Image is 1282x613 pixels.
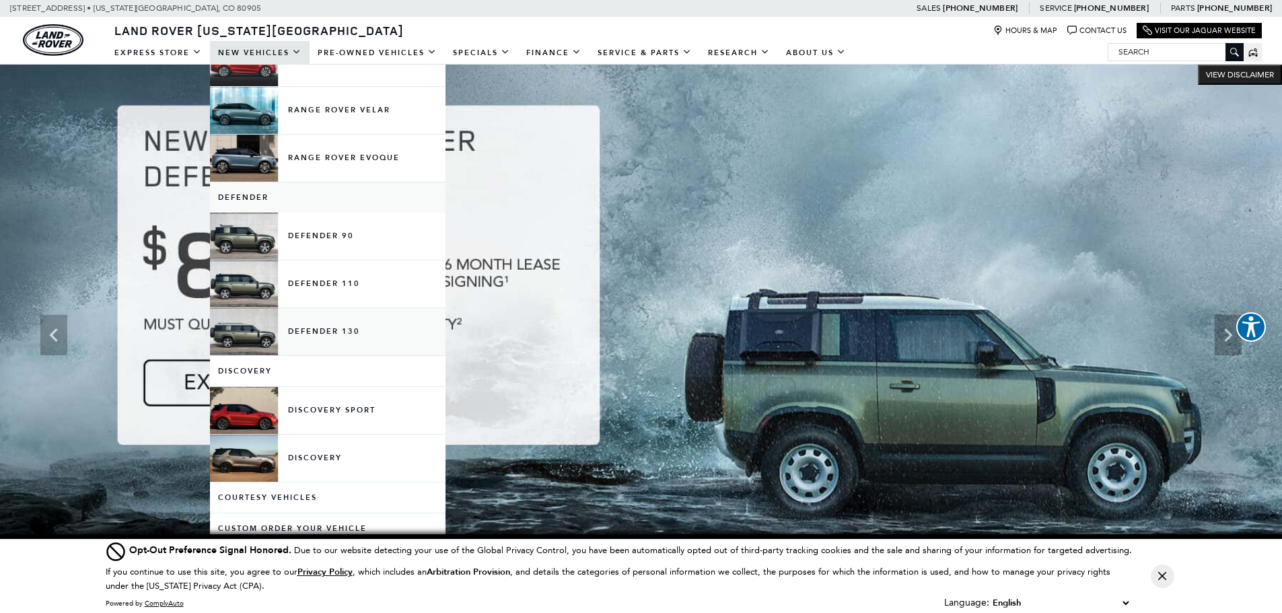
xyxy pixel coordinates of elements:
[778,41,854,65] a: About Us
[210,260,446,308] a: Defender 110
[993,26,1057,36] a: Hours & Map
[129,543,1132,557] div: Due to our website detecting your use of the Global Privacy Control, you have been automatically ...
[989,596,1132,610] select: Language Select
[210,87,446,134] a: Range Rover Velar
[310,41,445,65] a: Pre-Owned Vehicles
[1206,69,1274,80] span: VIEW DISCLAIMER
[917,3,941,13] span: Sales
[445,41,518,65] a: Specials
[210,513,446,544] a: Custom Order Your Vehicle
[1215,315,1242,355] div: Next
[210,135,446,182] a: Range Rover Evoque
[210,308,446,355] a: Defender 130
[23,24,83,56] a: land-rover
[106,41,210,65] a: EXPRESS STORE
[114,22,404,38] span: Land Rover [US_STATE][GEOGRAPHIC_DATA]
[1151,565,1174,588] button: Close Button
[1198,65,1282,85] button: VIEW DISCLAIMER
[210,41,310,65] a: New Vehicles
[40,315,67,355] div: Previous
[427,566,510,578] strong: Arbitration Provision
[1236,312,1266,345] aside: Accessibility Help Desk
[1236,312,1266,342] button: Explore your accessibility options
[1171,3,1195,13] span: Parts
[23,24,83,56] img: Land Rover
[1067,26,1127,36] a: Contact Us
[210,435,446,482] a: Discovery
[145,599,184,608] a: ComplyAuto
[590,41,700,65] a: Service & Parts
[129,544,294,556] span: Opt-Out Preference Signal Honored .
[1143,26,1256,36] a: Visit Our Jaguar Website
[106,22,412,38] a: Land Rover [US_STATE][GEOGRAPHIC_DATA]
[297,566,353,578] u: Privacy Policy
[1074,3,1149,13] a: [PHONE_NUMBER]
[10,3,261,13] a: [STREET_ADDRESS] • [US_STATE][GEOGRAPHIC_DATA], CO 80905
[1108,44,1243,60] input: Search
[210,482,446,513] a: Courtesy Vehicles
[943,3,1018,13] a: [PHONE_NUMBER]
[210,356,446,386] a: Discovery
[1197,3,1272,13] a: [PHONE_NUMBER]
[210,387,446,434] a: Discovery Sport
[210,213,446,260] a: Defender 90
[1040,3,1071,13] span: Service
[518,41,590,65] a: Finance
[106,567,1110,591] p: If you continue to use this site, you agree to our , which includes an , and details the categori...
[700,41,778,65] a: Research
[210,182,446,213] a: Defender
[106,600,184,608] div: Powered by
[944,598,989,608] div: Language:
[106,41,854,65] nav: Main Navigation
